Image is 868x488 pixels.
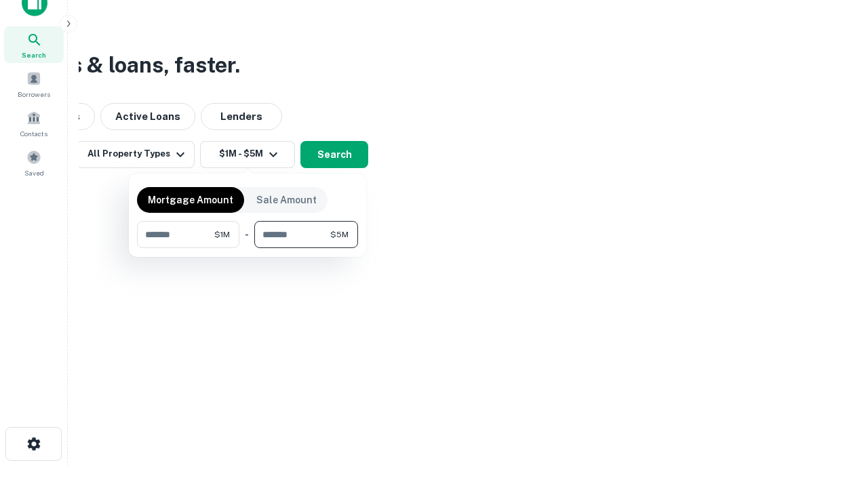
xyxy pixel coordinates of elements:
[148,192,233,207] p: Mortgage Amount
[245,221,249,248] div: -
[330,228,349,241] span: $5M
[256,192,317,207] p: Sale Amount
[214,228,230,241] span: $1M
[800,380,868,445] iframe: Chat Widget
